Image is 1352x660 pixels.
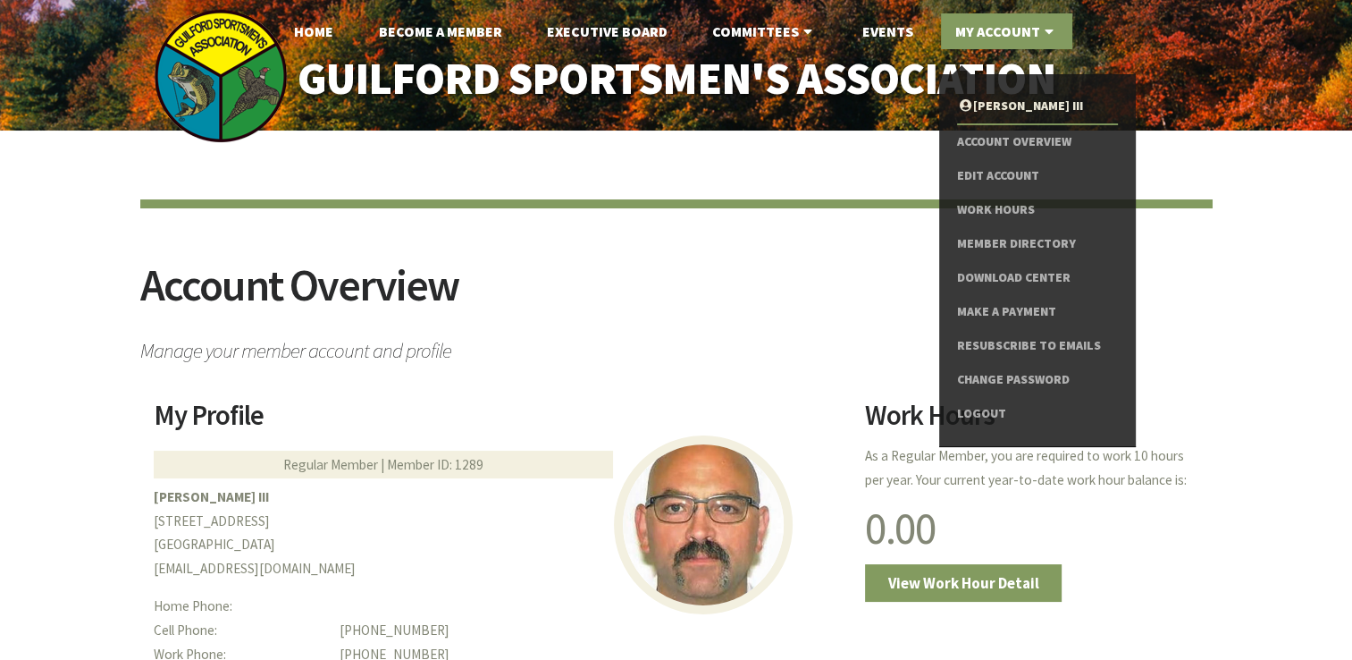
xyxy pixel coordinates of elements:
[865,444,1198,493] p: As a Regular Member, you are required to work 10 hours per year. Your current year-to-date work h...
[154,451,613,478] div: Regular Member | Member ID: 1289
[957,261,1117,295] a: Download Center
[957,363,1117,397] a: Change Password
[957,89,1117,123] a: [PERSON_NAME] III
[957,397,1117,431] a: Logout
[865,402,1198,443] h2: Work Hours
[847,13,927,49] a: Events
[865,506,1198,551] h1: 0.00
[140,263,1213,330] h2: Account Overview
[698,13,831,49] a: Committees
[957,227,1117,261] a: Member Directory
[957,125,1117,159] a: Account Overview
[154,402,844,443] h2: My Profile
[154,595,326,619] dt: Home Phone
[365,13,516,49] a: Become A Member
[154,619,326,643] dt: Cell Phone
[340,619,843,643] dd: [PHONE_NUMBER]
[957,295,1117,329] a: Make a Payment
[957,193,1117,227] a: Work Hours
[533,13,682,49] a: Executive Board
[280,13,348,49] a: Home
[140,330,1213,361] span: Manage your member account and profile
[154,9,288,143] img: logo_sm.png
[259,41,1093,117] a: Guilford Sportsmen's Association
[941,13,1072,49] a: My Account
[865,564,1062,602] a: View Work Hour Detail
[154,488,269,505] b: [PERSON_NAME] III
[957,329,1117,363] a: Resubscribe to Emails
[957,159,1117,193] a: Edit Account
[154,486,844,581] p: [STREET_ADDRESS] [GEOGRAPHIC_DATA] [EMAIL_ADDRESS][DOMAIN_NAME]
